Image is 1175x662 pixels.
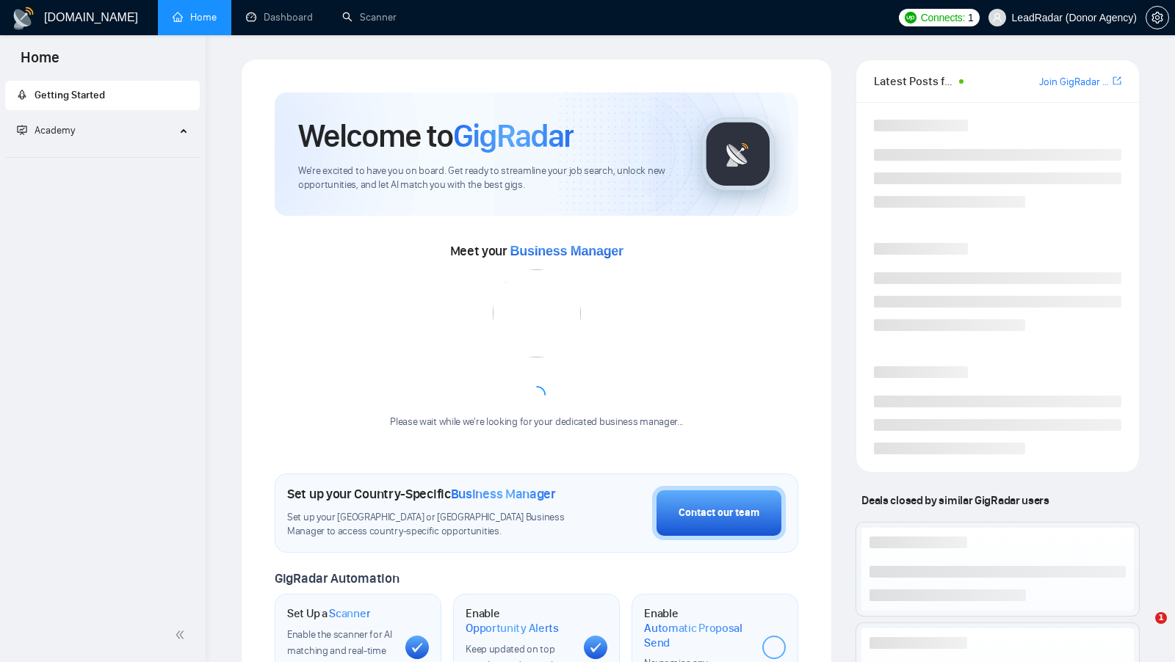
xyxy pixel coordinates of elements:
img: upwork-logo.png [905,12,916,23]
span: Latest Posts from the GigRadar Community [874,72,954,90]
span: export [1113,75,1121,87]
span: GigRadar [453,116,574,156]
li: Getting Started [5,81,200,110]
span: Getting Started [35,89,105,101]
img: gigradar-logo.png [701,117,775,191]
span: Home [9,47,71,78]
div: Contact our team [679,505,759,521]
a: setting [1146,12,1169,23]
li: Academy Homepage [5,151,200,161]
span: Automatic Proposal Send [644,621,751,650]
span: We're excited to have you on board. Get ready to streamline your job search, unlock new opportuni... [298,164,678,192]
span: double-left [175,628,189,642]
a: dashboardDashboard [246,11,313,23]
button: setting [1146,6,1169,29]
h1: Set Up a [287,606,370,621]
span: Opportunity Alerts [466,621,559,636]
img: logo [12,7,35,30]
span: Scanner [329,606,370,621]
a: homeHome [173,11,217,23]
iframe: Intercom live chat [1125,612,1160,647]
a: searchScanner [342,11,397,23]
span: Deals closed by similar GigRadar users [856,487,1055,513]
h1: Enable [466,606,572,635]
span: setting [1146,12,1168,23]
h1: Set up your Country-Specific [287,486,556,502]
a: export [1113,74,1121,88]
button: Contact our team [652,486,786,540]
span: Academy [35,124,75,137]
h1: Enable [644,606,751,650]
span: 1 [968,10,974,26]
span: Connects: [921,10,965,26]
span: 1 [1155,612,1167,624]
span: Meet your [450,243,623,259]
span: Academy [17,124,75,137]
img: error [493,269,581,357]
a: Join GigRadar Slack Community [1039,74,1110,90]
span: Set up your [GEOGRAPHIC_DATA] or [GEOGRAPHIC_DATA] Business Manager to access country-specific op... [287,511,579,539]
span: loading [527,385,546,404]
div: Please wait while we're looking for your dedicated business manager... [381,415,692,429]
span: user [992,12,1002,23]
span: fund-projection-screen [17,125,27,135]
span: Business Manager [451,486,556,502]
span: Business Manager [510,244,623,258]
span: rocket [17,90,27,100]
span: GigRadar Automation [275,570,399,586]
h1: Welcome to [298,116,574,156]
